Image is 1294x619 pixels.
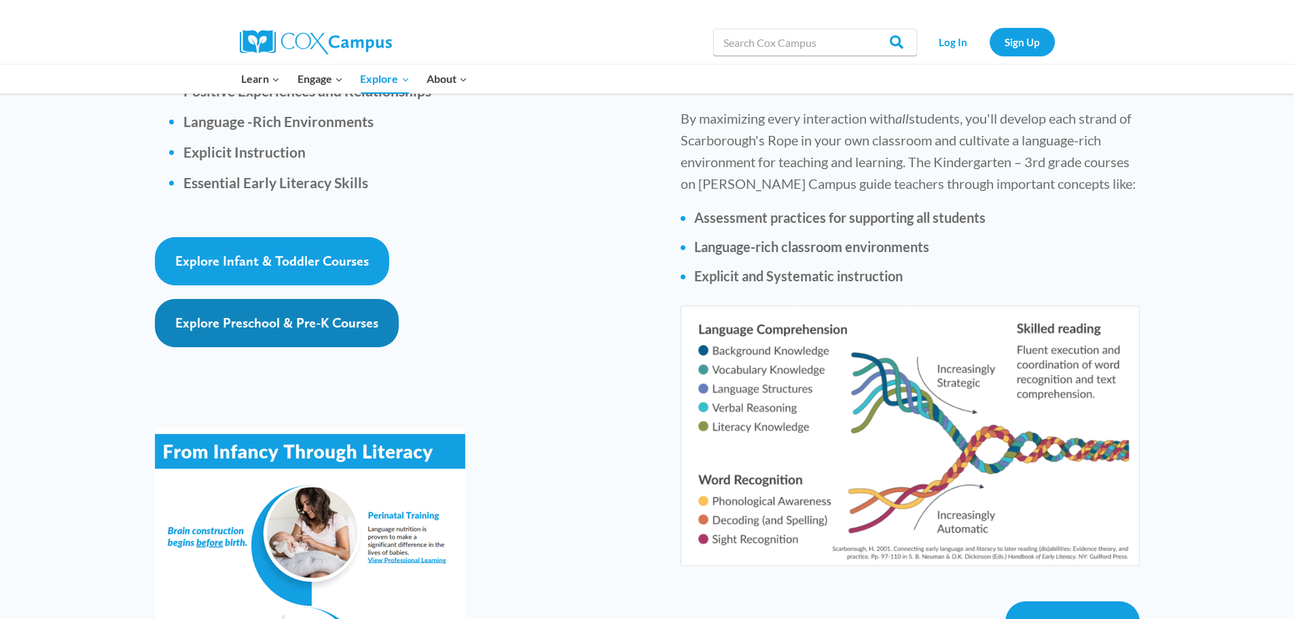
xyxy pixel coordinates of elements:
[175,253,369,269] span: Explore Infant & Toddler Courses
[681,107,1139,194] p: By maximizing every interaction with students, you'll develop each strand of Scarborough's Rope i...
[155,237,389,285] a: Explore Infant & Toddler Courses
[240,30,392,54] img: Cox Campus
[418,65,476,93] button: Child menu of About
[681,306,1139,566] img: Diagram of Scarborough's Rope
[155,299,399,347] a: Explore Preschool & Pre-K Courses
[924,28,983,56] a: Log In
[694,238,929,255] strong: Language-rich classroom environments
[990,28,1055,56] a: Sign Up
[694,268,903,284] strong: Explicit and Systematic instruction
[289,65,352,93] button: Child menu of Engage
[183,82,431,99] b: Positive Experiences and Relationships
[183,113,374,130] b: Language -Rich Environments
[175,315,378,331] span: Explore Preschool & Pre-K Courses
[233,65,476,93] nav: Primary Navigation
[233,65,289,93] button: Child menu of Learn
[713,29,917,56] input: Search Cox Campus
[924,28,1055,56] nav: Secondary Navigation
[895,110,909,126] i: all
[694,209,986,226] strong: Assessment practices for supporting all students
[352,65,418,93] button: Child menu of Explore
[183,143,306,160] b: Explicit Instruction
[183,174,368,191] b: Essential Early Literacy Skills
